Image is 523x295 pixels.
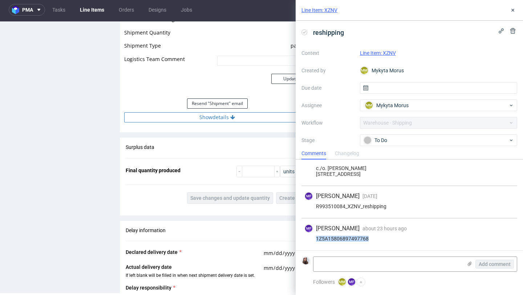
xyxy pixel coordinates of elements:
[304,236,514,242] div: 1Z5A15806897497768
[12,6,22,14] img: logo
[364,136,508,144] div: To Do
[365,102,373,109] figcaption: MM
[124,7,215,20] td: Shipment Quantity
[305,225,312,232] figcaption: MF
[144,4,171,16] a: Designs
[362,193,377,199] span: [DATE]
[124,20,215,33] td: Shipment Type
[126,123,154,129] span: Surplus data
[301,101,354,110] label: Assignee
[302,257,309,264] img: Sandra Beśka
[301,66,354,75] label: Created by
[335,148,359,159] div: Changelog
[304,154,514,177] div: czesc, prosba o reshipping zamowienia jak wroci do pecic. adres wysylki: c./o. [PERSON_NAME] [STR...
[215,20,311,33] td: package
[114,4,138,16] a: Orders
[310,27,347,39] span: reshipping
[124,91,311,101] button: Showdetails
[126,206,166,212] span: Delay information
[301,148,326,159] div: Comments
[126,263,171,269] span: Delay responsibility
[361,67,368,74] figcaption: MM
[338,278,346,286] figcaption: MM
[126,146,181,152] span: Final quantity produced
[187,77,248,87] button: Resend "Shipment" email
[348,278,355,286] figcaption: MF
[305,193,312,200] figcaption: MF
[376,102,409,109] span: Mykyta Morus
[357,278,365,286] button: +
[76,4,109,16] a: Line Items
[283,146,301,154] span: units
[301,7,337,14] a: Line Item: XZNV
[126,251,255,257] span: If left blank will be filled in when next shipment delivery date is set.
[271,52,311,62] button: Update
[9,4,45,16] button: pma
[301,49,354,57] label: Context
[304,203,514,209] div: R993510084_XZNV_reshipping
[48,4,70,16] a: Tasks
[126,228,178,234] span: Declared delivery date
[301,136,354,145] label: Stage
[316,225,360,233] span: [PERSON_NAME]
[301,118,354,127] label: Workflow
[22,7,33,12] span: pma
[360,50,396,56] a: Line Item: XZNV
[362,226,407,231] span: about 23 hours ago
[215,7,311,20] td: 1
[360,65,518,76] div: Mykyta Morus
[126,243,172,248] span: Actual delivery date
[124,33,215,50] td: Logistics Team Comment
[313,279,335,285] span: Followers
[301,84,354,92] label: Due date
[177,4,196,16] a: Jobs
[316,192,360,200] span: [PERSON_NAME]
